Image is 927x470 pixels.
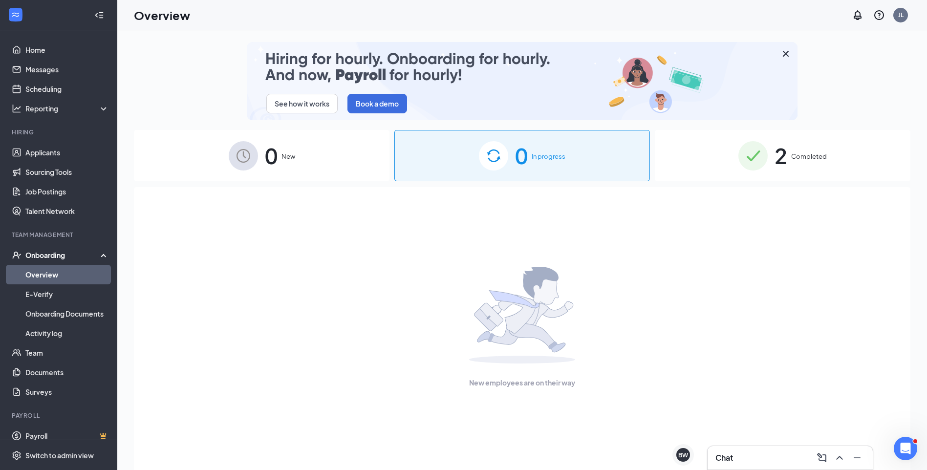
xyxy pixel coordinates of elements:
div: Reporting [25,104,109,113]
div: Payroll [12,411,107,420]
button: See how it works [266,94,338,113]
img: payroll-small.gif [247,42,798,120]
svg: UserCheck [12,250,22,260]
a: PayrollCrown [25,426,109,446]
span: In progress [532,151,565,161]
svg: Minimize [851,452,863,464]
a: Documents [25,363,109,382]
svg: Settings [12,450,22,460]
div: JL [898,11,904,19]
div: BW [678,451,688,459]
div: Switch to admin view [25,450,94,460]
div: Hiring [12,128,107,136]
div: Team Management [12,231,107,239]
a: Messages [25,60,109,79]
button: ComposeMessage [814,450,830,466]
button: Book a demo [347,94,407,113]
a: E-Verify [25,284,109,304]
a: Applicants [25,143,109,162]
svg: ChevronUp [834,452,845,464]
div: Onboarding [25,250,101,260]
a: Job Postings [25,182,109,201]
a: Surveys [25,382,109,402]
a: Talent Network [25,201,109,221]
span: 0 [515,139,528,172]
a: Sourcing Tools [25,162,109,182]
button: ChevronUp [832,450,847,466]
a: Onboarding Documents [25,304,109,323]
svg: ComposeMessage [816,452,828,464]
h3: Chat [715,452,733,463]
a: Activity log [25,323,109,343]
svg: Cross [780,48,792,60]
svg: Collapse [94,10,104,20]
span: New [281,151,295,161]
svg: QuestionInfo [873,9,885,21]
button: Minimize [849,450,865,466]
a: Overview [25,265,109,284]
span: Completed [791,151,827,161]
h1: Overview [134,7,190,23]
span: 0 [265,139,278,172]
iframe: Intercom live chat [894,437,917,460]
span: New employees are on their way [469,377,575,388]
svg: Analysis [12,104,22,113]
svg: Notifications [852,9,863,21]
a: Scheduling [25,79,109,99]
a: Home [25,40,109,60]
a: Team [25,343,109,363]
svg: WorkstreamLogo [11,10,21,20]
span: 2 [775,139,787,172]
